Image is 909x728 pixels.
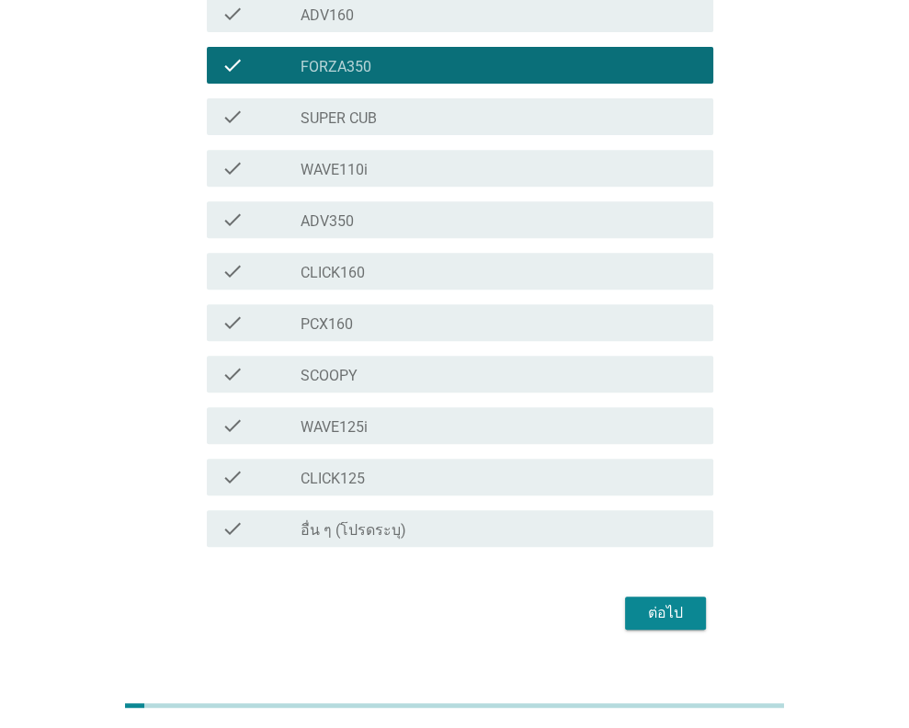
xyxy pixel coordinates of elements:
label: ADV160 [301,6,354,25]
i: check [222,312,244,334]
label: SCOOPY [301,367,358,385]
i: check [222,363,244,385]
button: ต่อไป [625,597,706,630]
label: CLICK125 [301,470,365,488]
i: check [222,260,244,282]
label: WAVE125i [301,418,368,437]
i: check [222,3,244,25]
i: check [222,209,244,231]
i: check [222,54,244,76]
label: PCX160 [301,315,353,334]
i: check [222,415,244,437]
label: SUPER CUB [301,109,377,128]
i: check [222,106,244,128]
i: check [222,518,244,540]
i: check [222,157,244,179]
label: CLICK160 [301,264,365,282]
label: FORZA350 [301,58,371,76]
div: ต่อไป [640,602,691,624]
label: WAVE110i [301,161,368,179]
label: อื่น ๆ (โปรดระบุ) [301,521,406,540]
i: check [222,466,244,488]
label: ADV350 [301,212,354,231]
